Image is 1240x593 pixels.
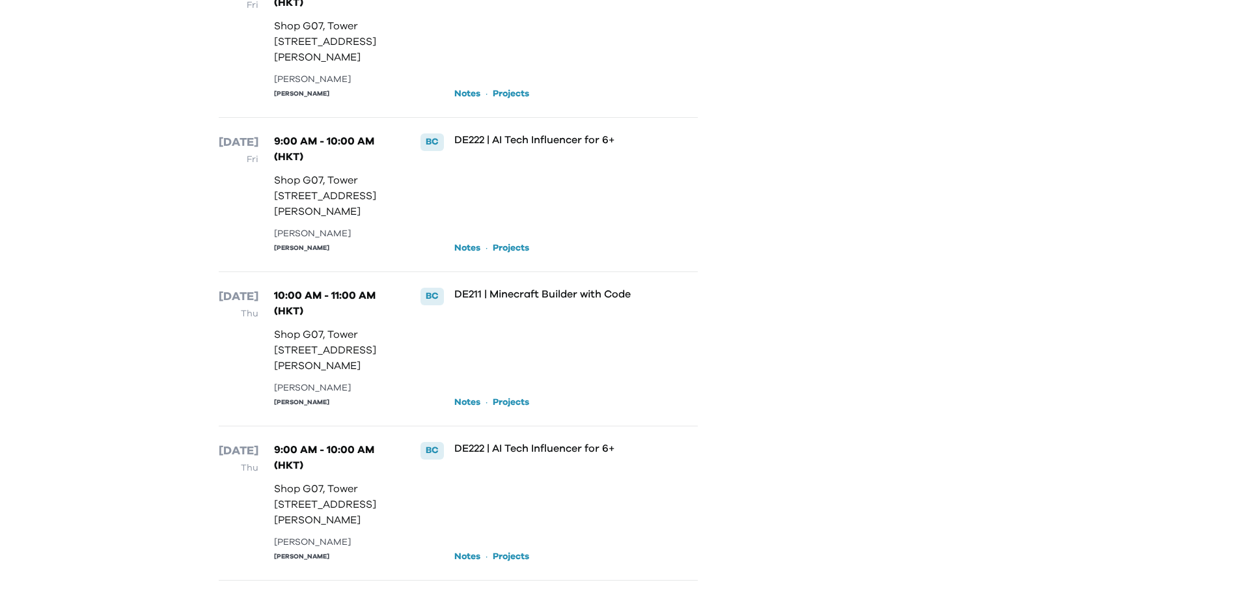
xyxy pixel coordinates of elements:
a: Projects [493,396,529,409]
div: BC [420,133,444,150]
p: · [486,549,488,564]
div: [PERSON_NAME] [274,243,394,253]
p: Thu [219,306,258,322]
p: 9:00 AM - 10:00 AM (HKT) [274,133,394,165]
p: Shop G07, Tower [STREET_ADDRESS][PERSON_NAME] [274,18,394,65]
p: 10:00 AM - 11:00 AM (HKT) [274,288,394,319]
p: DE211 | Minecraft Builder with Code [454,288,654,301]
a: Notes [454,396,480,409]
a: Notes [454,87,480,100]
p: DE222 | AI Tech Influencer for 6+ [454,133,654,146]
p: Fri [219,152,258,167]
div: [PERSON_NAME] [274,89,394,99]
div: BC [420,442,444,459]
p: Shop G07, Tower [STREET_ADDRESS][PERSON_NAME] [274,481,394,528]
a: Projects [493,241,529,255]
p: · [486,86,488,102]
p: Thu [219,460,258,476]
div: [PERSON_NAME] [274,398,394,407]
p: [DATE] [219,288,258,306]
a: Projects [493,87,529,100]
p: DE222 | AI Tech Influencer for 6+ [454,442,654,455]
p: · [486,394,488,410]
a: Notes [454,241,480,255]
a: Notes [454,550,480,563]
a: Projects [493,550,529,563]
div: [PERSON_NAME] [274,381,394,395]
div: [PERSON_NAME] [274,536,394,549]
p: [DATE] [219,133,258,152]
p: 9:00 AM - 10:00 AM (HKT) [274,442,394,473]
p: [DATE] [219,442,258,460]
div: [PERSON_NAME] [274,73,394,87]
p: Shop G07, Tower [STREET_ADDRESS][PERSON_NAME] [274,172,394,219]
p: · [486,240,488,256]
div: BC [420,288,444,305]
div: [PERSON_NAME] [274,227,394,241]
p: Shop G07, Tower [STREET_ADDRESS][PERSON_NAME] [274,327,394,374]
div: [PERSON_NAME] [274,552,394,562]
